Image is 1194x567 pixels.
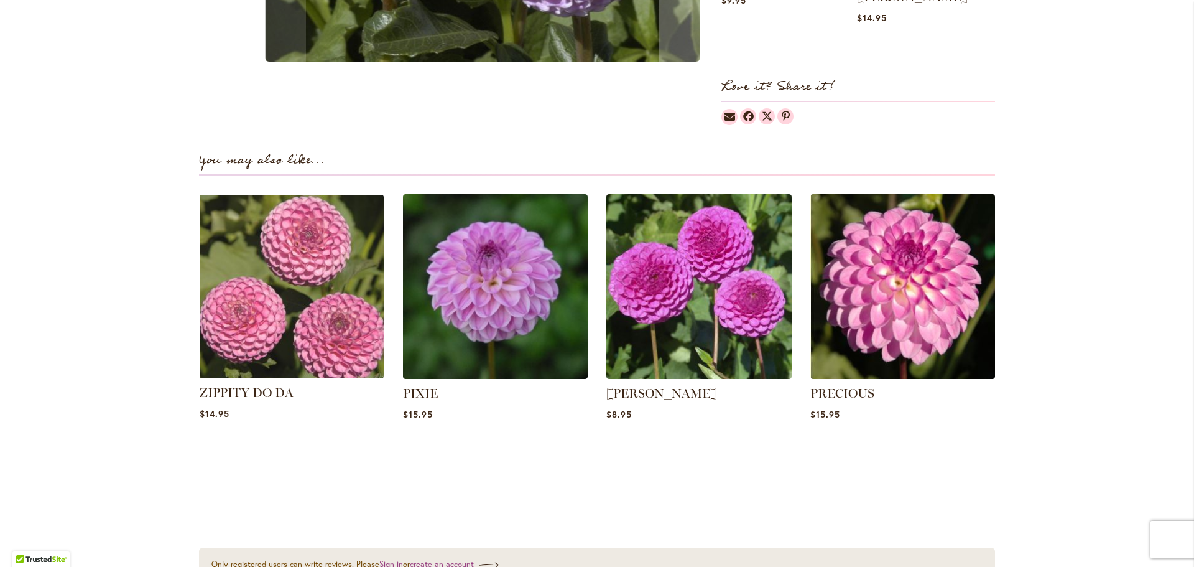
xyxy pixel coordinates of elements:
span: $15.95 [403,408,433,420]
span: $14.95 [200,408,229,419]
a: [PERSON_NAME] [606,386,717,401]
strong: You may also like... [199,150,325,171]
a: Dahlias on Twitter [759,108,775,124]
a: PIXIE [403,370,588,382]
span: $14.95 [857,12,887,24]
a: PRECIOUS [810,370,996,382]
a: PIXIE [403,386,438,401]
img: MARY MUNNS [606,194,792,380]
img: PRECIOUS [810,194,996,380]
a: Dahlias on Facebook [740,108,756,124]
a: PRECIOUS [810,386,874,401]
a: ZIPPITY DO DA [200,369,384,381]
a: MARY MUNNS [606,370,792,382]
span: $8.95 [606,408,632,420]
strong: Love it? Share it! [721,77,835,97]
a: Dahlias on Pinterest [777,108,794,124]
iframe: Launch Accessibility Center [9,523,44,558]
a: ZIPPITY DO DA [200,385,294,400]
img: ZIPPITY DO DA [195,190,388,383]
img: PIXIE [403,194,588,380]
span: $15.95 [810,408,840,420]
